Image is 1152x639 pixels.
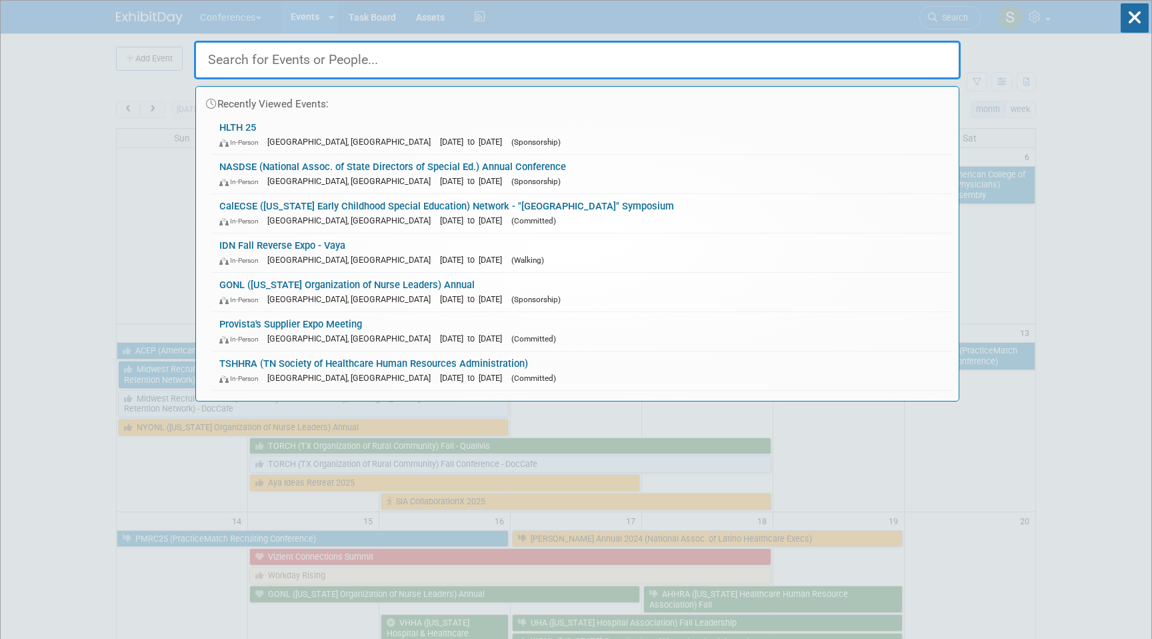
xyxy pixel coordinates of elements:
[219,256,265,265] span: In-Person
[267,334,437,344] span: [GEOGRAPHIC_DATA], [GEOGRAPHIC_DATA]
[219,335,265,344] span: In-Person
[194,41,961,79] input: Search for Events or People...
[203,87,952,115] div: Recently Viewed Events:
[440,334,509,344] span: [DATE] to [DATE]
[219,138,265,147] span: In-Person
[511,137,561,147] span: (Sponsorship)
[440,294,509,304] span: [DATE] to [DATE]
[267,255,437,265] span: [GEOGRAPHIC_DATA], [GEOGRAPHIC_DATA]
[511,295,561,304] span: (Sponsorship)
[267,215,437,225] span: [GEOGRAPHIC_DATA], [GEOGRAPHIC_DATA]
[440,137,509,147] span: [DATE] to [DATE]
[219,177,265,186] span: In-Person
[511,216,556,225] span: (Committed)
[267,176,437,186] span: [GEOGRAPHIC_DATA], [GEOGRAPHIC_DATA]
[213,352,952,390] a: TSHHRA (TN Society of Healthcare Human Resources Administration) In-Person [GEOGRAPHIC_DATA], [GE...
[213,155,952,193] a: NASDSE (National Assoc. of State Directors of Special Ed.) Annual Conference In-Person [GEOGRAPHI...
[440,176,509,186] span: [DATE] to [DATE]
[267,137,437,147] span: [GEOGRAPHIC_DATA], [GEOGRAPHIC_DATA]
[440,215,509,225] span: [DATE] to [DATE]
[267,294,437,304] span: [GEOGRAPHIC_DATA], [GEOGRAPHIC_DATA]
[213,312,952,351] a: Provista's Supplier Expo Meeting In-Person [GEOGRAPHIC_DATA], [GEOGRAPHIC_DATA] [DATE] to [DATE] ...
[213,233,952,272] a: IDN Fall Reverse Expo - Vaya In-Person [GEOGRAPHIC_DATA], [GEOGRAPHIC_DATA] [DATE] to [DATE] (Wal...
[213,194,952,233] a: CalECSE ([US_STATE] Early Childhood Special Education) Network - "[GEOGRAPHIC_DATA]" Symposium In...
[213,273,952,311] a: GONL ([US_STATE] Organization of Nurse Leaders) Annual In-Person [GEOGRAPHIC_DATA], [GEOGRAPHIC_D...
[511,374,556,383] span: (Committed)
[219,374,265,383] span: In-Person
[511,334,556,344] span: (Committed)
[440,255,509,265] span: [DATE] to [DATE]
[219,295,265,304] span: In-Person
[213,115,952,154] a: HLTH 25 In-Person [GEOGRAPHIC_DATA], [GEOGRAPHIC_DATA] [DATE] to [DATE] (Sponsorship)
[511,255,544,265] span: (Walking)
[511,177,561,186] span: (Sponsorship)
[219,217,265,225] span: In-Person
[267,373,437,383] span: [GEOGRAPHIC_DATA], [GEOGRAPHIC_DATA]
[440,373,509,383] span: [DATE] to [DATE]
